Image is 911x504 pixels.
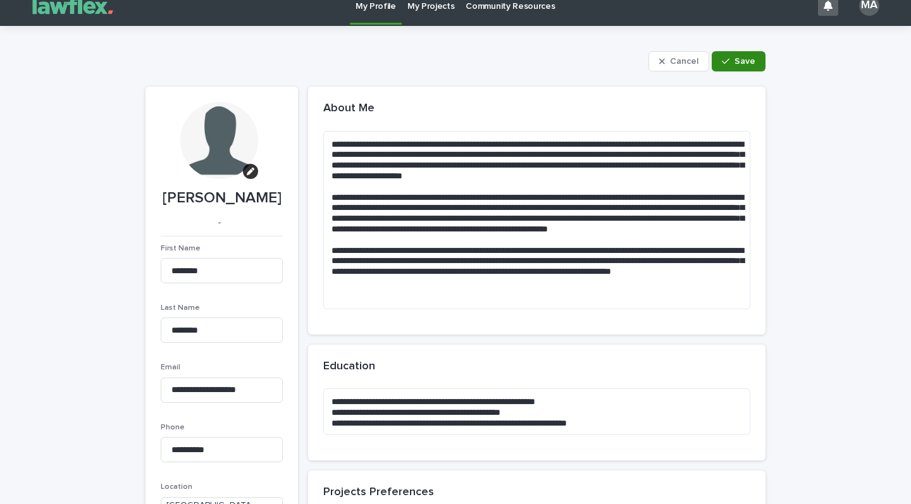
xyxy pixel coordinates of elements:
[161,364,180,371] span: Email
[712,51,765,71] button: Save
[161,424,185,431] span: Phone
[670,57,698,66] span: Cancel
[161,218,278,228] p: -
[161,245,201,252] span: First Name
[323,360,375,374] h2: Education
[161,189,283,207] p: [PERSON_NAME]
[161,483,192,491] span: Location
[323,102,375,116] h2: About Me
[734,57,755,66] span: Save
[161,304,200,312] span: Last Name
[648,51,709,71] button: Cancel
[323,486,434,500] h2: Projects Preferences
